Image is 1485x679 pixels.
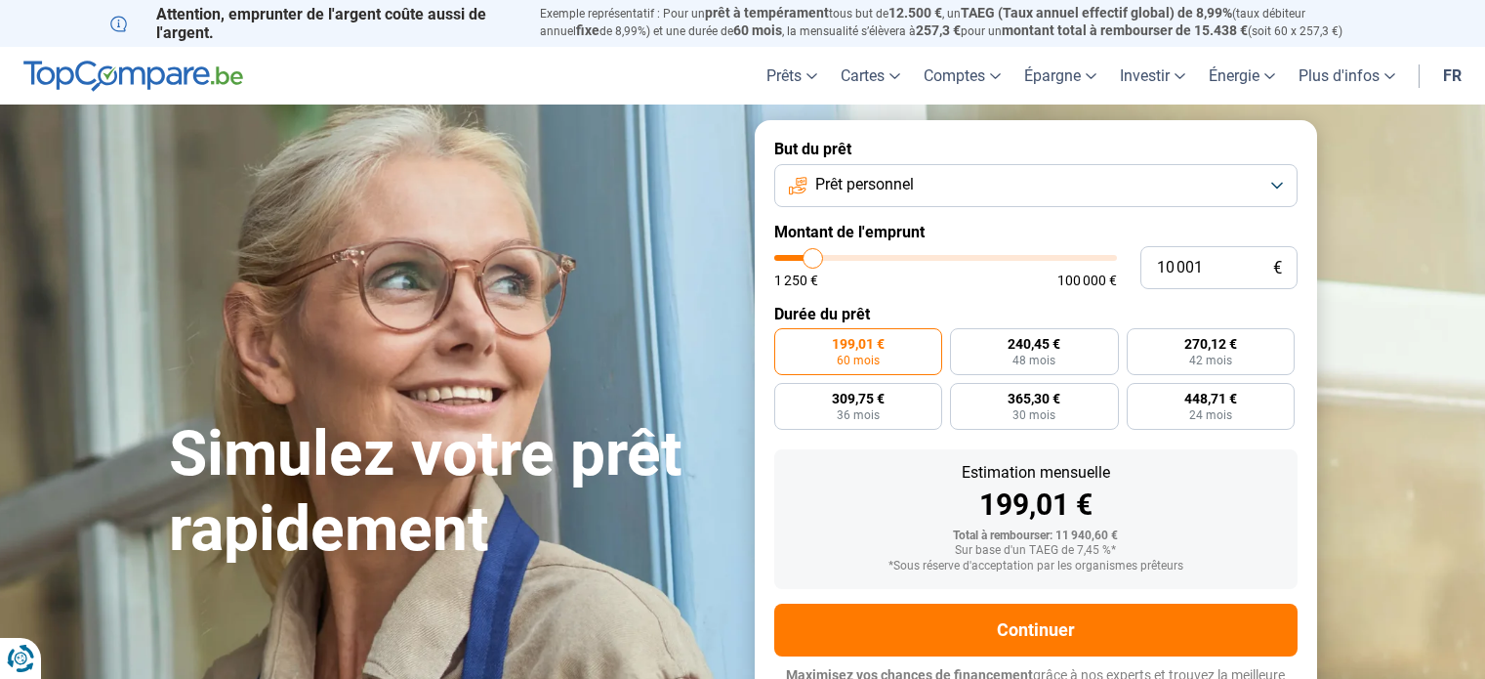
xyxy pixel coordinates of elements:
[1012,355,1055,366] span: 48 mois
[832,392,885,405] span: 309,75 €
[837,409,880,421] span: 36 mois
[888,5,942,21] span: 12.500 €
[790,544,1282,558] div: Sur base d'un TAEG de 7,45 %*
[829,47,912,105] a: Cartes
[540,5,1376,40] p: Exemple représentatif : Pour un tous but de , un (taux débiteur annuel de 8,99%) et une durée de ...
[1189,355,1232,366] span: 42 mois
[1012,47,1108,105] a: Épargne
[1057,274,1117,287] span: 100 000 €
[815,174,914,195] span: Prêt personnel
[774,305,1298,323] label: Durée du prêt
[23,61,243,92] img: TopCompare
[912,47,1012,105] a: Comptes
[1184,337,1237,351] span: 270,12 €
[774,140,1298,158] label: But du prêt
[1273,260,1282,276] span: €
[837,355,880,366] span: 60 mois
[790,560,1282,573] div: *Sous réserve d'acceptation par les organismes prêteurs
[916,22,961,38] span: 257,3 €
[774,604,1298,657] button: Continuer
[1002,22,1248,38] span: montant total à rembourser de 15.438 €
[705,5,829,21] span: prêt à tempérament
[832,337,885,351] span: 199,01 €
[1431,47,1473,105] a: fr
[774,164,1298,207] button: Prêt personnel
[755,47,829,105] a: Prêts
[169,417,731,568] h1: Simulez votre prêt rapidement
[790,490,1282,520] div: 199,01 €
[790,530,1282,543] div: Total à rembourser: 11 940,60 €
[774,223,1298,241] label: Montant de l'emprunt
[1012,409,1055,421] span: 30 mois
[576,22,599,38] span: fixe
[1197,47,1287,105] a: Énergie
[1184,392,1237,405] span: 448,71 €
[961,5,1232,21] span: TAEG (Taux annuel effectif global) de 8,99%
[1008,392,1060,405] span: 365,30 €
[1287,47,1407,105] a: Plus d'infos
[110,5,516,42] p: Attention, emprunter de l'argent coûte aussi de l'argent.
[1008,337,1060,351] span: 240,45 €
[1108,47,1197,105] a: Investir
[1189,409,1232,421] span: 24 mois
[774,274,818,287] span: 1 250 €
[790,465,1282,481] div: Estimation mensuelle
[733,22,782,38] span: 60 mois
